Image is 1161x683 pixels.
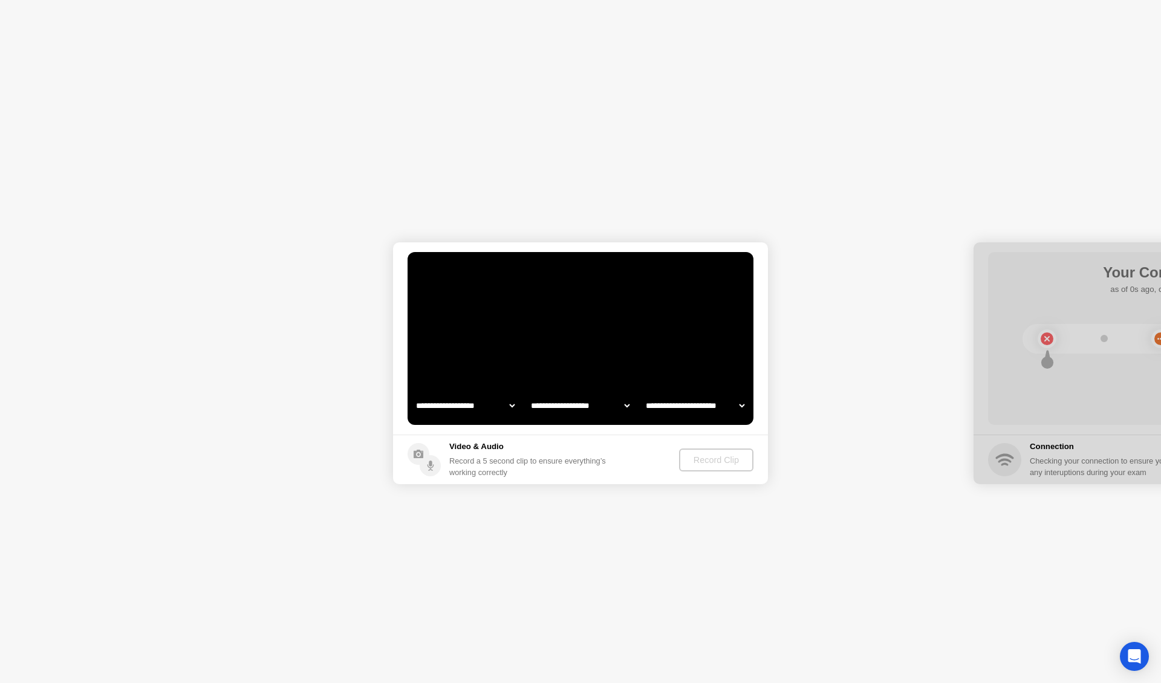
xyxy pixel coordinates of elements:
div: Record a 5 second clip to ensure everything’s working correctly [449,455,611,478]
div: Record Clip [684,455,749,465]
select: Available cameras [414,393,517,418]
h5: Video & Audio [449,441,611,453]
button: Record Clip [679,448,753,471]
select: Available speakers [528,393,632,418]
select: Available microphones [643,393,747,418]
div: Open Intercom Messenger [1120,642,1149,671]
